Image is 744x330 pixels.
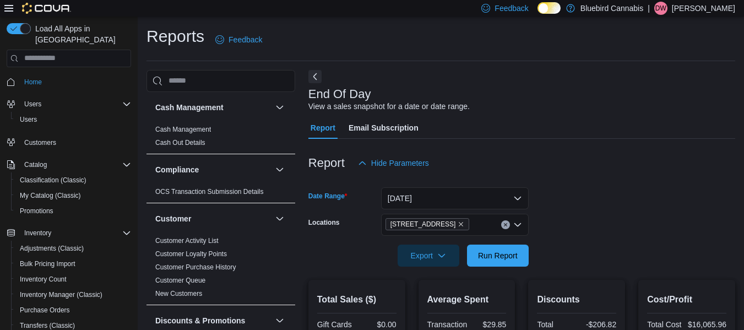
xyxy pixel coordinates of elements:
span: Customer Queue [155,276,205,285]
button: [DATE] [381,187,529,209]
button: Compliance [273,163,286,176]
label: Locations [308,218,340,227]
div: $29.85 [471,320,506,329]
span: Users [20,115,37,124]
span: Report [311,117,335,139]
button: Remove 203 1/2 Queen Street from selection in this group [458,221,464,228]
span: Hide Parameters [371,158,429,169]
a: Inventory Manager (Classic) [15,288,107,301]
span: Classification (Classic) [15,174,131,187]
span: Dw [655,2,666,15]
button: Customers [2,134,135,150]
span: Inventory Count [20,275,67,284]
div: -$206.82 [579,320,616,329]
span: Classification (Classic) [20,176,86,185]
button: Cash Management [155,102,271,113]
div: Compliance [146,185,295,203]
a: Customer Queue [155,277,205,284]
span: [STREET_ADDRESS] [390,219,456,230]
span: Feedback [495,3,528,14]
span: My Catalog (Classic) [15,189,131,202]
span: Customers [24,138,56,147]
span: Run Report [478,250,518,261]
div: View a sales snapshot for a date or date range. [308,101,470,112]
h3: Report [308,156,345,170]
button: Open list of options [513,220,522,229]
button: Hide Parameters [354,152,433,174]
span: Cash Management [155,125,211,134]
a: Adjustments (Classic) [15,242,88,255]
div: Dustin watts [654,2,667,15]
a: Customer Activity List [155,237,219,245]
button: My Catalog (Classic) [11,188,135,203]
span: Inventory [20,226,131,240]
h2: Total Sales ($) [317,293,397,306]
a: Customer Loyalty Points [155,250,227,258]
button: Bulk Pricing Import [11,256,135,272]
h3: Customer [155,213,191,224]
button: Promotions [11,203,135,219]
h3: Compliance [155,164,199,175]
a: Bulk Pricing Import [15,257,80,271]
button: Compliance [155,164,271,175]
button: Clear input [501,220,510,229]
p: [PERSON_NAME] [672,2,735,15]
img: Cova [22,3,71,14]
button: Discounts & Promotions [155,315,271,326]
a: Customer Purchase History [155,263,236,271]
h1: Reports [146,25,204,47]
button: Cash Management [273,101,286,114]
span: Promotions [15,204,131,218]
input: Dark Mode [537,2,561,14]
h3: End Of Day [308,88,371,101]
span: Inventory [24,229,51,237]
span: My Catalog (Classic) [20,191,81,200]
a: Users [15,113,41,126]
button: Inventory Manager (Classic) [11,287,135,302]
button: Customer [155,213,271,224]
h2: Discounts [537,293,616,306]
span: Export [404,245,453,267]
span: Inventory Count [15,273,131,286]
span: Load All Apps in [GEOGRAPHIC_DATA] [31,23,131,45]
button: Classification (Classic) [11,172,135,188]
span: Adjustments (Classic) [20,244,84,253]
a: Home [20,75,46,89]
h2: Average Spent [427,293,507,306]
span: Cash Out Details [155,138,205,147]
span: Bulk Pricing Import [15,257,131,271]
span: Feedback [229,34,262,45]
h3: Discounts & Promotions [155,315,245,326]
a: Classification (Classic) [15,174,91,187]
div: Gift Cards [317,320,355,329]
button: Catalog [20,158,51,171]
span: Promotions [20,207,53,215]
button: Purchase Orders [11,302,135,318]
span: Purchase Orders [15,304,131,317]
span: New Customers [155,289,202,298]
a: Promotions [15,204,58,218]
span: Home [20,75,131,89]
span: Customer Activity List [155,236,219,245]
span: Catalog [24,160,47,169]
span: Adjustments (Classic) [15,242,131,255]
span: 203 1/2 Queen Street [385,218,470,230]
a: Cash Management [155,126,211,133]
label: Date Range [308,192,347,201]
button: Inventory [20,226,56,240]
button: Inventory Count [11,272,135,287]
span: Home [24,78,42,86]
h2: Cost/Profit [647,293,726,306]
a: Purchase Orders [15,304,74,317]
button: Next [308,70,322,83]
div: $16,065.96 [688,320,726,329]
span: Inventory Manager (Classic) [15,288,131,301]
button: Users [20,98,46,111]
span: Users [15,113,131,126]
p: | [648,2,650,15]
span: Purchase Orders [20,306,70,315]
button: Users [11,112,135,127]
a: Customers [20,136,61,149]
a: Feedback [211,29,267,51]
